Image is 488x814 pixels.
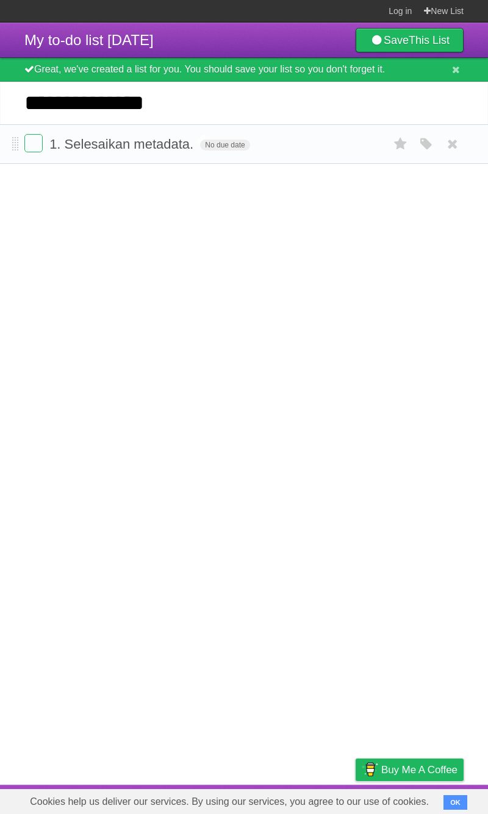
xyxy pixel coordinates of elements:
[356,28,464,52] a: SaveThis List
[381,759,457,780] span: Buy me a coffee
[443,795,467,810] button: OK
[24,32,154,48] span: My to-do list [DATE]
[193,788,219,811] a: About
[356,759,464,781] a: Buy me a coffee
[49,136,196,152] span: 1. Selesaikan metadata.
[362,759,378,780] img: Buy me a coffee
[409,34,450,46] b: This List
[298,788,325,811] a: Terms
[389,134,412,154] label: Star task
[200,140,249,150] span: No due date
[24,134,43,152] label: Done
[234,788,283,811] a: Developers
[18,790,441,814] span: Cookies help us deliver our services. By using our services, you agree to our use of cookies.
[340,788,371,811] a: Privacy
[387,788,464,811] a: Suggest a feature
